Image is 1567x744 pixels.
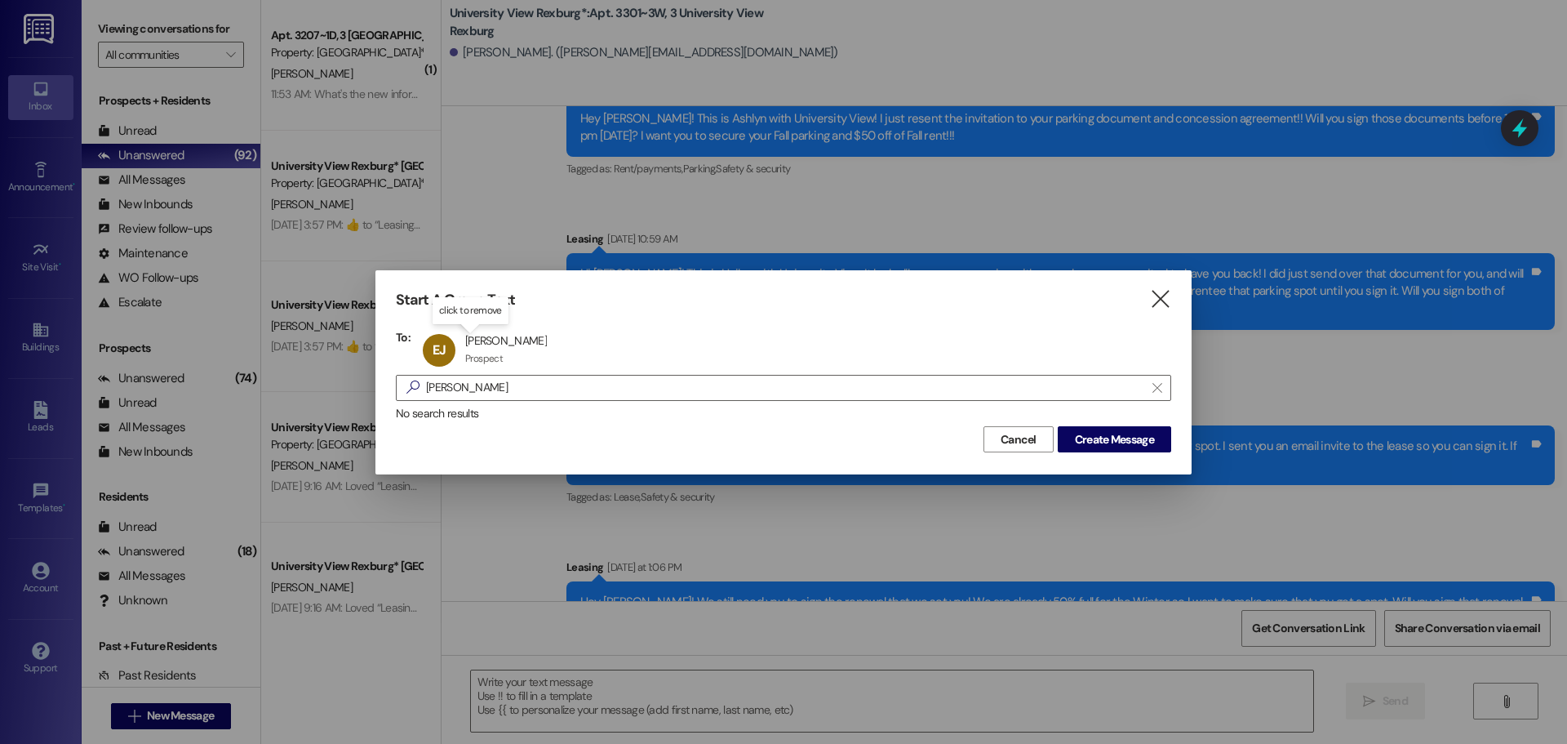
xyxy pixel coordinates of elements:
div: Prospect [465,352,503,365]
p: click to remove [439,304,502,318]
h3: To: [396,330,411,345]
button: Clear text [1144,376,1170,400]
span: EJ [433,341,446,359]
input: Search for any contact or apartment [426,376,1144,399]
i:  [1149,291,1171,308]
h3: Start A Group Text [396,291,515,310]
div: [PERSON_NAME] [465,333,547,348]
button: Cancel [983,426,1054,452]
i:  [1152,381,1161,394]
button: Create Message [1058,426,1171,452]
i:  [400,379,426,396]
div: No search results [396,405,1171,422]
span: Cancel [1001,431,1037,448]
span: Create Message [1075,431,1154,448]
